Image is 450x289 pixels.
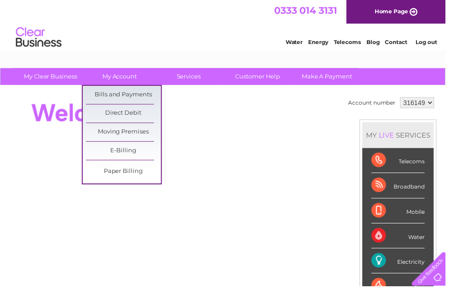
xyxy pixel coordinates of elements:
[349,96,402,111] td: Account number
[311,39,332,46] a: Energy
[87,143,163,161] a: E-Billing
[370,39,383,46] a: Blog
[277,5,340,16] a: 0333 014 3131
[292,69,368,86] a: Make A Payment
[337,39,365,46] a: Telecoms
[288,39,306,46] a: Water
[87,124,163,143] a: Moving Premises
[87,164,163,183] a: Paper Billing
[83,69,159,86] a: My Account
[389,39,411,46] a: Contact
[381,132,400,141] div: LIVE
[375,226,429,251] div: Water
[13,69,89,86] a: My Clear Business
[9,5,443,44] div: Clear Business is a trading name of Verastar Limited (registered in [GEOGRAPHIC_DATA] No. 3667643...
[87,106,163,124] a: Direct Debit
[87,87,163,105] a: Bills and Payments
[375,175,429,200] div: Broadband
[420,39,441,46] a: Log out
[223,69,298,86] a: Customer Help
[366,123,438,150] div: MY SERVICES
[375,251,429,276] div: Electricity
[375,150,429,175] div: Telecoms
[375,200,429,226] div: Mobile
[16,24,62,52] img: logo.png
[153,69,229,86] a: Services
